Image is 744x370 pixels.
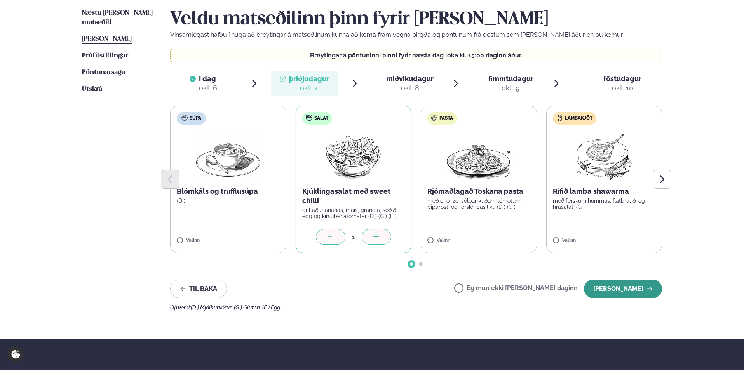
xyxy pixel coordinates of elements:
[553,187,656,196] p: Rifið lamba shawarma
[82,86,102,92] span: Útskrá
[410,262,413,266] span: Go to slide 1
[177,187,280,196] p: Blómkáls og trufflusúpa
[262,304,280,311] span: (E ) Egg
[557,115,563,121] img: Lamb.svg
[181,115,188,121] img: soup.svg
[82,35,132,44] a: [PERSON_NAME]
[289,75,329,83] span: þriðjudagur
[199,74,217,83] span: Í dag
[302,207,405,219] p: grillaður ananas, maís, granóla, soðið egg og kirsuberjatómatar (D ) (G ) (E )
[306,115,312,121] img: salad.svg
[488,83,533,93] div: okt. 9
[170,30,662,40] p: Vinsamlegast hafðu í huga að breytingar á matseðlinum kunna að koma fram vegna birgða og pöntunum...
[386,75,434,83] span: miðvikudagur
[302,187,405,205] p: Kjúklingasalat með sweet chilli
[82,69,125,76] span: Pöntunarsaga
[345,233,362,241] div: 1
[170,9,662,30] h2: Veldu matseðilinn þinn fyrir [PERSON_NAME]
[170,304,662,311] div: Ofnæmi:
[314,115,328,122] span: Salat
[82,36,132,42] span: [PERSON_NAME]
[178,52,654,59] p: Breytingar á pöntuninni þinni fyrir næsta dag loka kl. 15:00 daginn áður.
[386,83,434,93] div: okt. 8
[161,170,179,189] button: Previous slide
[82,9,155,27] a: Næstu [PERSON_NAME] matseðill
[553,198,656,210] p: með ferskum hummus, flatbrauði og hrásalati (G )
[653,170,671,189] button: Next slide
[419,262,422,266] span: Go to slide 2
[565,115,592,122] span: Lambakjöt
[488,75,533,83] span: fimmtudagur
[170,280,227,298] button: Til baka
[177,198,280,204] p: (D )
[570,131,638,181] img: Lamb-Meat.png
[234,304,262,311] span: (G ) Glúten ,
[444,131,513,181] img: Spagetti.png
[431,115,437,121] img: pasta.svg
[190,115,201,122] span: Súpa
[319,131,388,181] img: Salad.png
[603,83,641,93] div: okt. 10
[289,83,329,93] div: okt. 7
[427,187,530,196] p: Rjómaðlagað Toskana pasta
[603,75,641,83] span: föstudagur
[199,83,217,93] div: okt. 6
[8,346,24,362] a: Cookie settings
[82,85,102,94] a: Útskrá
[82,68,125,77] a: Pöntunarsaga
[82,10,153,26] span: Næstu [PERSON_NAME] matseðill
[584,280,662,298] button: [PERSON_NAME]
[191,304,234,311] span: (D ) Mjólkurvörur ,
[194,131,262,181] img: Soup.png
[439,115,453,122] span: Pasta
[427,198,530,210] p: með chorizo, sólþurrkuðum tómötum, piparosti og ferskri basilíku (D ) (G )
[82,51,128,61] a: Prófílstillingar
[82,52,128,59] span: Prófílstillingar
